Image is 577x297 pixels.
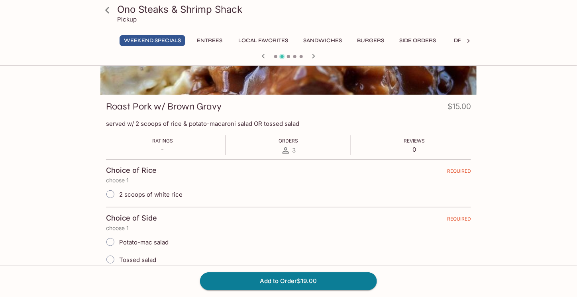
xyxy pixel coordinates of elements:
button: Add to Order$19.00 [200,272,377,290]
button: Sandwiches [299,35,346,46]
button: Local Favorites [234,35,292,46]
p: 0 [404,146,425,153]
h4: Choice of Side [106,214,157,223]
button: Entrees [192,35,228,46]
button: Weekend Specials [120,35,185,46]
span: Tossed salad [119,256,156,264]
span: Ratings [152,138,173,144]
button: Drinks [447,35,483,46]
span: 2 scoops of white rice [119,191,183,198]
p: Pickup [117,16,137,23]
button: Burgers [353,35,389,46]
p: choose 1 [106,225,471,231]
span: Reviews [404,138,425,144]
p: served w/ 2 scoops of rice & potato-macaroni salad OR tossed salad [106,120,471,127]
p: - [152,146,173,153]
h3: Roast Pork w/ Brown Gravy [106,100,222,113]
h4: Choice of Rice [106,166,157,175]
span: Potato-mac salad [119,238,169,246]
h4: $15.00 [447,100,471,116]
button: Side Orders [395,35,440,46]
span: REQUIRED [447,216,471,225]
span: REQUIRED [447,168,471,177]
p: choose 1 [106,177,471,184]
h3: Ono Steaks & Shrimp Shack [117,3,473,16]
span: Orders [279,138,298,144]
span: 3 [292,147,296,154]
